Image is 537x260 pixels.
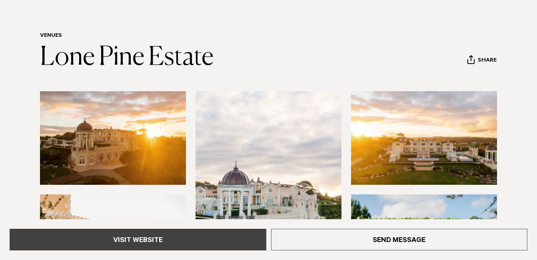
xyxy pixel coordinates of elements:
[478,57,497,65] span: Share
[271,229,528,250] a: Send Message
[40,33,62,39] a: Venues
[40,45,214,70] a: Lone Pine Estate
[10,229,266,250] a: Visit Website
[351,91,497,185] img: auckland estate at sunset
[40,91,186,185] img: golden hour auckland mansion
[467,55,497,67] button: Share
